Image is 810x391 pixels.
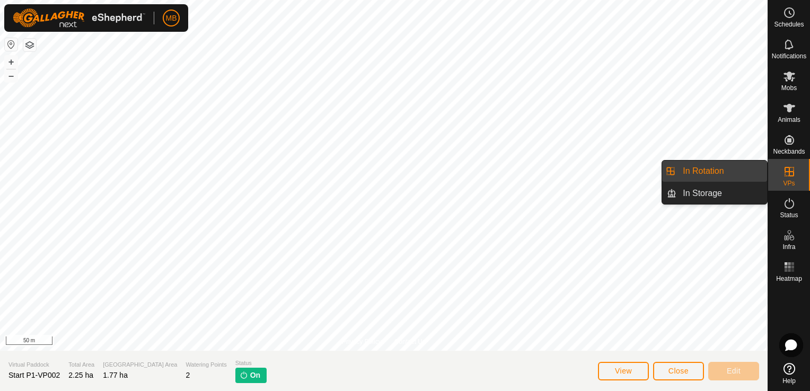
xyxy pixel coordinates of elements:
span: Status [780,212,798,218]
span: 1.77 ha [103,371,128,379]
a: In Storage [676,183,767,204]
span: 2 [186,371,190,379]
span: In Rotation [683,165,724,177]
span: Help [782,378,796,384]
button: Close [653,362,704,380]
img: turn-on [240,371,248,379]
a: In Rotation [676,161,767,182]
span: Animals [778,117,800,123]
span: Start P1-VP002 [8,371,60,379]
span: MB [166,13,177,24]
button: Reset Map [5,38,17,51]
span: Neckbands [773,148,805,155]
span: View [615,367,632,375]
a: Contact Us [394,337,426,346]
span: 2.25 ha [68,371,93,379]
li: In Storage [662,183,767,204]
button: Edit [708,362,759,380]
span: Notifications [772,53,806,59]
span: VPs [783,180,795,186]
button: View [598,362,649,380]
a: Help [768,359,810,388]
button: + [5,56,17,68]
li: In Rotation [662,161,767,182]
span: Status [235,359,267,368]
span: On [250,370,260,381]
span: Schedules [774,21,804,28]
span: Heatmap [776,276,802,282]
button: Map Layers [23,39,36,51]
span: Edit [727,367,741,375]
span: Virtual Paddock [8,360,60,369]
a: Privacy Policy [342,337,382,346]
span: Total Area [68,360,94,369]
button: – [5,69,17,82]
span: Close [668,367,689,375]
span: Mobs [781,85,797,91]
span: Infra [782,244,795,250]
span: In Storage [683,187,722,200]
span: [GEOGRAPHIC_DATA] Area [103,360,177,369]
img: Gallagher Logo [13,8,145,28]
span: Watering Points [186,360,226,369]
